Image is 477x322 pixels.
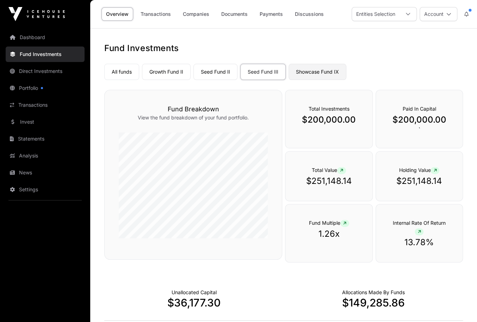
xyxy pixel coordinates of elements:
p: 13.78% [390,237,448,248]
a: Overview [101,7,133,21]
a: Companies [178,7,214,21]
a: Settings [6,182,85,197]
span: Paid In Capital [402,106,436,112]
a: Seed Fund II [193,64,237,80]
span: Total Investments [309,106,349,112]
a: Discussions [290,7,328,21]
p: Capital Deployed Into Companies [342,289,405,296]
a: Showcase Fund IX [289,64,346,80]
a: Payments [255,7,287,21]
h1: Fund Investments [104,43,463,54]
p: $36,177.30 [104,296,284,309]
p: $149,285.86 [284,296,463,309]
a: Direct Investments [6,63,85,79]
a: Invest [6,114,85,130]
span: Holding Value [399,167,439,173]
a: News [6,165,85,180]
a: Seed Fund III [240,64,286,80]
div: ` [376,90,463,148]
button: Account [420,7,457,21]
p: Cash not yet allocated [172,289,217,296]
p: $200,000.00 [390,114,448,125]
iframe: Chat Widget [442,288,477,322]
a: All funds [104,64,139,80]
a: Documents [217,7,252,21]
a: Analysis [6,148,85,163]
p: $200,000.00 [299,114,358,125]
a: Fund Investments [6,47,85,62]
p: $251,148.14 [299,175,358,187]
p: 1.26x [299,228,358,240]
p: $251,148.14 [390,175,448,187]
span: Fund Multiple [309,220,349,226]
span: Total Value [312,167,346,173]
a: Portfolio [6,80,85,96]
span: Internal Rate Of Return [393,220,446,234]
div: Entities Selection [352,7,399,21]
a: Statements [6,131,85,147]
a: Growth Fund II [142,64,191,80]
a: Dashboard [6,30,85,45]
h3: Fund Breakdown [119,104,268,114]
a: Transactions [136,7,175,21]
a: Transactions [6,97,85,113]
p: View the fund breakdown of your fund portfolio. [119,114,268,121]
img: Icehouse Ventures Logo [8,7,65,21]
